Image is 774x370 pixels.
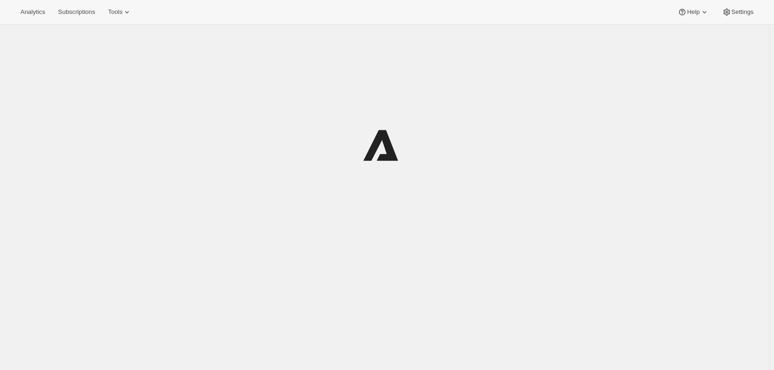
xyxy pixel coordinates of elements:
[58,8,95,16] span: Subscriptions
[102,6,137,19] button: Tools
[687,8,699,16] span: Help
[15,6,51,19] button: Analytics
[717,6,759,19] button: Settings
[52,6,101,19] button: Subscriptions
[731,8,754,16] span: Settings
[108,8,122,16] span: Tools
[672,6,714,19] button: Help
[20,8,45,16] span: Analytics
